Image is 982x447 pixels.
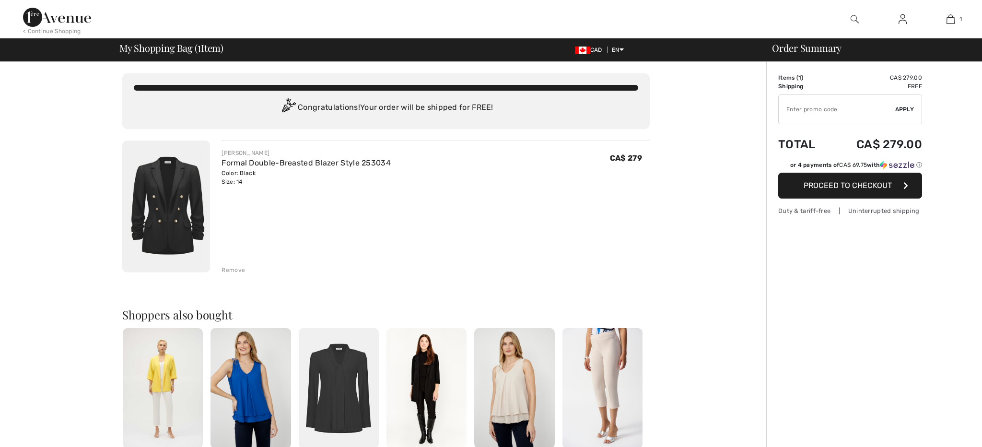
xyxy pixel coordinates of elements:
[222,169,391,186] div: Color: Black Size: 14
[198,41,201,53] span: 1
[778,161,922,173] div: or 4 payments ofCA$ 69.75withSezzle Click to learn more about Sezzle
[134,98,638,118] div: Congratulations! Your order will be shipped for FREE!
[959,15,962,24] span: 1
[575,47,590,54] img: Canadian Dollar
[891,13,914,25] a: Sign In
[778,128,830,161] td: Total
[830,73,922,82] td: CA$ 279.00
[895,105,914,114] span: Apply
[778,82,830,91] td: Shipping
[839,162,867,168] span: CA$ 69.75
[279,98,298,118] img: Congratulation2.svg
[119,43,223,53] span: My Shopping Bag ( Item)
[880,161,914,169] img: Sezzle
[760,43,976,53] div: Order Summary
[610,153,642,163] span: CA$ 279
[947,13,955,25] img: My Bag
[778,206,922,215] div: Duty & tariff-free | Uninterrupted shipping
[790,161,922,169] div: or 4 payments of with
[122,141,210,272] img: Formal Double-Breasted Blazer Style 253034
[778,173,922,199] button: Proceed to Checkout
[222,149,391,157] div: [PERSON_NAME]
[222,266,245,274] div: Remove
[23,27,81,35] div: < Continue Shopping
[899,13,907,25] img: My Info
[830,128,922,161] td: CA$ 279.00
[798,74,801,81] span: 1
[612,47,624,53] span: EN
[222,158,391,167] a: Formal Double-Breasted Blazer Style 253034
[778,73,830,82] td: Items ( )
[830,82,922,91] td: Free
[927,13,974,25] a: 1
[575,47,606,53] span: CAD
[851,13,859,25] img: search the website
[23,8,91,27] img: 1ère Avenue
[779,95,895,124] input: Promo code
[804,181,892,190] span: Proceed to Checkout
[122,309,650,320] h2: Shoppers also bought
